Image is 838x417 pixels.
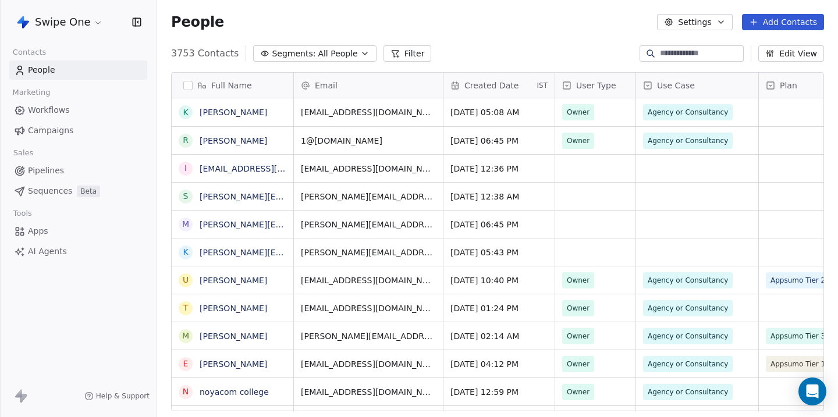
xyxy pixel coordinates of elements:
[657,80,695,91] span: Use Case
[200,164,342,173] a: [EMAIL_ADDRESS][DOMAIN_NAME]
[567,330,590,342] span: Owner
[450,191,548,202] span: [DATE] 12:38 AM
[301,163,436,174] span: [EMAIL_ADDRESS][DOMAIN_NAME]
[450,219,548,230] span: [DATE] 06:45 PM
[770,358,825,370] span: Appsumo Tier 1
[301,106,436,118] span: [EMAIL_ADDRESS][DOMAIN_NAME]
[301,135,436,147] span: 1@[DOMAIN_NAME]
[9,222,147,241] a: Apps
[200,276,267,285] a: [PERSON_NAME]
[183,190,189,202] div: s
[200,108,267,117] a: [PERSON_NAME]
[537,81,548,90] span: IST
[301,191,436,202] span: [PERSON_NAME][EMAIL_ADDRESS][DOMAIN_NAME]
[200,332,267,341] a: [PERSON_NAME]
[183,358,189,370] div: E
[8,144,38,162] span: Sales
[172,98,294,412] div: grid
[798,377,826,405] div: Open Intercom Messenger
[200,220,410,229] a: [PERSON_NAME][EMAIL_ADDRESS][DOMAIN_NAME]
[28,165,64,177] span: Pipelines
[14,12,105,32] button: Swipe One
[28,64,55,76] span: People
[384,45,432,62] button: Filter
[183,386,189,398] div: n
[28,245,67,258] span: AI Agents
[648,386,728,398] span: Agency or Consultancy
[28,124,73,137] span: Campaigns
[301,302,436,314] span: [EMAIL_ADDRESS][DOMAIN_NAME]
[200,192,410,201] a: [PERSON_NAME][EMAIL_ADDRESS][DOMAIN_NAME]
[301,219,436,230] span: [PERSON_NAME][EMAIL_ADDRESS][DOMAIN_NAME]
[450,163,548,174] span: [DATE] 12:36 PM
[567,302,590,314] span: Owner
[272,48,315,60] span: Segments:
[567,358,590,370] span: Owner
[182,218,189,230] div: m
[301,358,436,370] span: [EMAIL_ADDRESS][DOMAIN_NAME]
[301,275,436,286] span: [EMAIL_ADDRESS][DOMAIN_NAME]
[567,135,590,147] span: Owner
[780,80,797,91] span: Plan
[648,135,728,147] span: Agency or Consultancy
[443,73,555,98] div: Created DateIST
[183,302,189,314] div: t
[9,161,147,180] a: Pipelines
[200,304,267,313] a: [PERSON_NAME]
[182,330,189,342] div: M
[648,358,728,370] span: Agency or Consultancy
[9,181,147,201] a: SequencesBeta
[77,186,100,197] span: Beta
[648,330,728,342] span: Agency or Consultancy
[450,247,548,258] span: [DATE] 05:43 PM
[35,15,91,30] span: Swipe One
[770,330,825,342] span: Appsumo Tier 3
[315,80,338,91] span: Email
[758,45,824,62] button: Edit View
[555,73,635,98] div: User Type
[450,302,548,314] span: [DATE] 01:24 PM
[183,274,189,286] div: U
[28,104,70,116] span: Workflows
[8,44,51,61] span: Contacts
[464,80,519,91] span: Created Date
[450,135,548,147] span: [DATE] 06:45 PM
[96,391,150,401] span: Help & Support
[576,80,616,91] span: User Type
[28,185,72,197] span: Sequences
[172,73,293,98] div: Full Name
[318,48,357,60] span: All People
[16,15,30,29] img: Swipe%20One%20Logo%201-1.svg
[211,80,252,91] span: Full Name
[301,330,436,342] span: [PERSON_NAME][EMAIL_ADDRESS][DOMAIN_NAME]
[648,106,728,118] span: Agency or Consultancy
[184,162,187,174] div: i
[9,242,147,261] a: AI Agents
[294,73,443,98] div: Email
[636,73,758,98] div: Use Case
[648,275,728,286] span: Agency or Consultancy
[9,101,147,120] a: Workflows
[9,60,147,80] a: People
[183,106,188,119] div: K
[301,386,436,398] span: [EMAIL_ADDRESS][DOMAIN_NAME]
[8,205,37,222] span: Tools
[301,247,436,258] span: [PERSON_NAME][EMAIL_ADDRESS][DOMAIN_NAME]
[450,275,548,286] span: [DATE] 10:40 PM
[200,136,267,145] a: [PERSON_NAME]
[770,275,825,286] span: Appsumo Tier 2
[450,358,548,370] span: [DATE] 04:12 PM
[183,134,189,147] div: R
[657,14,732,30] button: Settings
[648,302,728,314] span: Agency or Consultancy
[200,359,267,369] a: [PERSON_NAME]
[183,246,188,258] div: k
[567,275,590,286] span: Owner
[450,330,548,342] span: [DATE] 02:14 AM
[567,106,590,118] span: Owner
[8,84,55,101] span: Marketing
[9,121,147,140] a: Campaigns
[567,386,590,398] span: Owner
[450,386,548,398] span: [DATE] 12:59 PM
[742,14,824,30] button: Add Contacts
